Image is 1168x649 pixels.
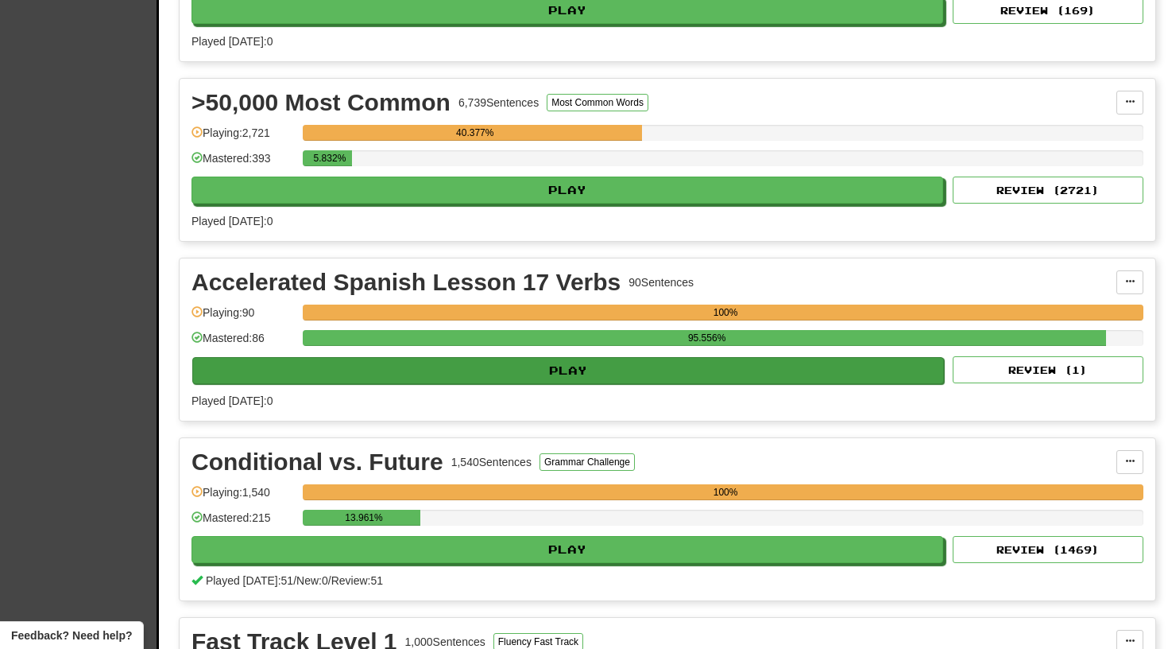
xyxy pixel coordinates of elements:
[191,215,273,227] span: Played [DATE]: 0
[307,484,1143,500] div: 100%
[331,574,383,587] span: Review: 51
[191,450,443,474] div: Conditional vs. Future
[307,125,642,141] div: 40.377%
[192,357,944,384] button: Play
[191,150,295,177] div: Mastered: 393
[953,177,1143,204] button: Review (2721)
[307,330,1106,346] div: 95.556%
[458,95,539,111] div: 6,739 Sentences
[191,270,621,294] div: Accelerated Spanish Lesson 17 Verbs
[307,305,1143,321] div: 100%
[540,453,635,471] button: Grammar Challenge
[191,510,295,536] div: Mastered: 215
[547,94,648,111] button: Most Common Words
[307,510,420,526] div: 13.961%
[451,454,532,470] div: 1,540 Sentences
[191,305,295,331] div: Playing: 90
[206,574,293,587] span: Played [DATE]: 51
[953,356,1143,383] button: Review (1)
[191,536,943,563] button: Play
[191,125,295,151] div: Playing: 2,721
[191,484,295,511] div: Playing: 1,540
[328,574,331,587] span: /
[307,150,351,166] div: 5.832%
[293,574,296,587] span: /
[191,177,943,204] button: Play
[628,274,694,290] div: 90 Sentences
[11,628,132,643] span: Open feedback widget
[296,574,328,587] span: New: 0
[191,330,295,356] div: Mastered: 86
[191,394,273,407] span: Played [DATE]: 0
[191,35,273,48] span: Played [DATE]: 0
[191,91,451,115] div: >50,000 Most Common
[953,536,1143,563] button: Review (1469)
